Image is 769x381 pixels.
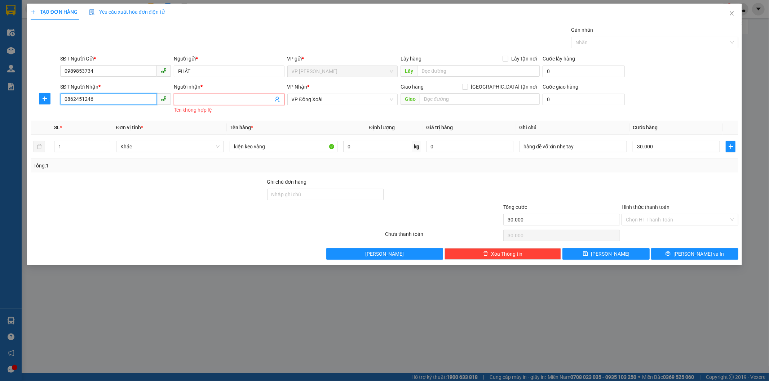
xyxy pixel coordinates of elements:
span: plus [39,96,50,102]
span: user-add [274,97,280,102]
span: Giá trị hàng [426,125,453,130]
span: plus [726,144,735,149]
label: Cước giao hàng [543,84,578,90]
div: SĐT Người Gửi [60,55,171,63]
span: Tổng cước [503,204,527,210]
button: delete [34,141,45,152]
span: Khác [120,141,220,152]
span: save [583,251,588,257]
label: Cước lấy hàng [543,56,575,62]
input: VD: Bàn, Ghế [230,141,337,152]
div: Người gửi [174,55,284,63]
span: [PERSON_NAME] [365,250,404,258]
label: Gán nhãn [571,27,593,33]
span: SL [54,125,60,130]
button: [PERSON_NAME] [326,248,443,260]
div: Tổng: 1 [34,162,297,170]
span: Lấy tận nơi [508,55,540,63]
span: Xóa Thông tin [491,250,522,258]
input: Dọc đường [417,65,540,77]
button: save[PERSON_NAME] [562,248,650,260]
input: 0 [426,141,513,152]
div: VP gửi [287,55,398,63]
span: Lấy [401,65,417,77]
span: kg [413,141,420,152]
div: Tên không hợp lệ [174,106,284,114]
span: plus [31,9,36,14]
span: Định lượng [369,125,395,130]
input: Dọc đường [420,93,540,105]
input: Cước lấy hàng [543,66,625,77]
span: delete [483,251,488,257]
span: Yêu cầu xuất hóa đơn điện tử [89,9,165,15]
input: Cước giao hàng [543,94,625,105]
span: [GEOGRAPHIC_DATA] tận nơi [468,83,540,91]
span: Lấy hàng [401,56,421,62]
span: Giao hàng [401,84,424,90]
span: Tên hàng [230,125,253,130]
input: Ghi chú đơn hàng [267,189,384,200]
label: Ghi chú đơn hàng [267,179,307,185]
span: [PERSON_NAME] và In [673,250,724,258]
span: close [729,10,735,16]
span: VP Đức Liễu [292,66,394,77]
button: printer[PERSON_NAME] và In [651,248,738,260]
button: plus [39,93,50,104]
button: deleteXóa Thông tin [445,248,561,260]
span: Đơn vị tính [116,125,143,130]
span: VP Nhận [287,84,308,90]
span: Cước hàng [633,125,658,130]
button: plus [726,141,735,152]
span: phone [161,96,167,102]
span: phone [161,68,167,73]
button: Close [722,4,742,24]
span: printer [666,251,671,257]
input: Ghi Chú [519,141,627,152]
label: Hình thức thanh toán [622,204,669,210]
div: Chưa thanh toán [385,230,503,243]
th: Ghi chú [516,121,630,135]
div: SĐT Người Nhận [60,83,171,91]
span: VP Đồng Xoài [292,94,394,105]
img: icon [89,9,95,15]
span: Giao [401,93,420,105]
span: TẠO ĐƠN HÀNG [31,9,78,15]
span: [PERSON_NAME] [591,250,629,258]
div: Người nhận [174,83,284,91]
